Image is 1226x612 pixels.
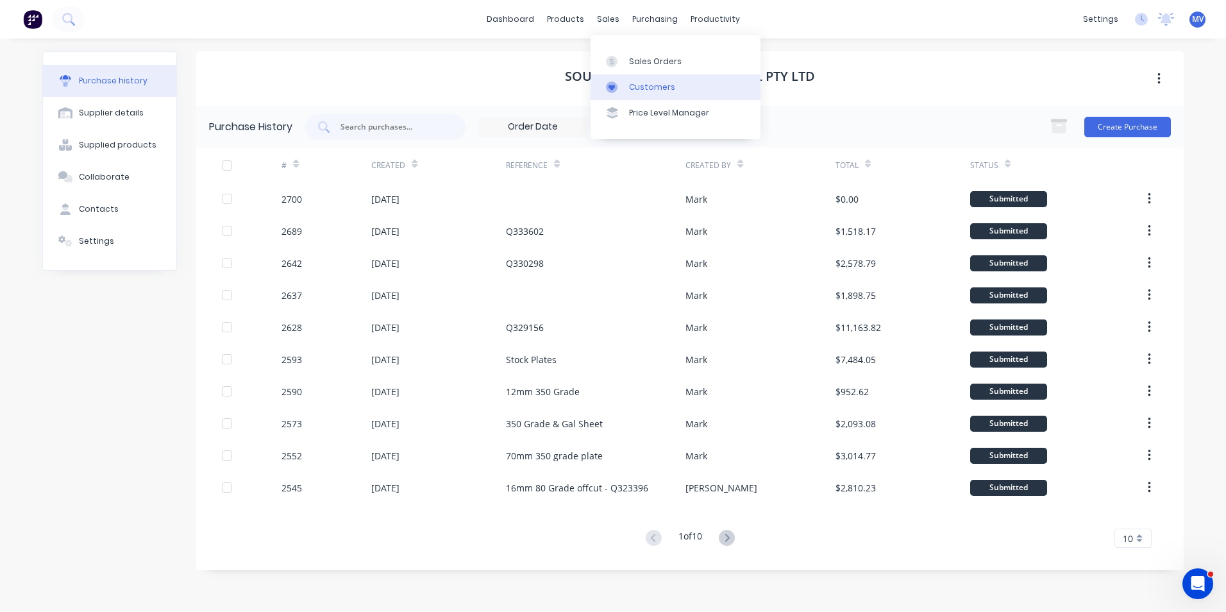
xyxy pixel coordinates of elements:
[970,384,1047,400] div: Submitted
[281,417,302,430] div: 2573
[970,160,998,171] div: Status
[591,10,626,29] div: sales
[591,48,760,74] a: Sales Orders
[685,481,757,495] div: [PERSON_NAME]
[678,529,702,548] div: 1 of 10
[836,481,876,495] div: $2,810.23
[281,481,302,495] div: 2545
[506,449,603,463] div: 70mm 350 grade plate
[479,117,587,137] input: Order Date
[629,107,709,119] div: Price Level Manager
[836,321,881,334] div: $11,163.82
[970,352,1047,368] div: Submitted
[1084,117,1171,137] button: Create Purchase
[43,225,176,257] button: Settings
[480,10,541,29] a: dashboard
[371,321,399,334] div: [DATE]
[685,417,707,430] div: Mark
[371,481,399,495] div: [DATE]
[591,100,760,126] a: Price Level Manager
[371,385,399,398] div: [DATE]
[506,321,544,334] div: Q329156
[629,81,675,93] div: Customers
[281,449,302,463] div: 2552
[1182,568,1213,599] iframe: Intercom live chat
[541,10,591,29] div: products
[281,385,302,398] div: 2590
[43,65,176,97] button: Purchase history
[506,481,648,495] div: 16mm 80 Grade offcut - Q323396
[836,449,876,463] div: $3,014.77
[565,69,815,84] h1: Southern Queensland Steel Pty Ltd
[281,192,302,206] div: 2700
[281,353,302,366] div: 2593
[371,225,399,238] div: [DATE]
[626,10,684,29] div: purchasing
[79,75,147,87] div: Purchase history
[684,10,746,29] div: productivity
[281,257,302,270] div: 2642
[970,416,1047,432] div: Submitted
[629,56,682,67] div: Sales Orders
[685,385,707,398] div: Mark
[685,160,731,171] div: Created By
[79,171,130,183] div: Collaborate
[836,417,876,430] div: $2,093.08
[371,449,399,463] div: [DATE]
[836,160,859,171] div: Total
[1077,10,1125,29] div: settings
[371,417,399,430] div: [DATE]
[506,417,603,430] div: 350 Grade & Gal Sheet
[506,257,544,270] div: Q330298
[281,321,302,334] div: 2628
[970,319,1047,336] div: Submitted
[79,203,119,215] div: Contacts
[506,160,548,171] div: Reference
[685,289,707,302] div: Mark
[506,385,580,398] div: 12mm 350 Grade
[209,119,292,135] div: Purchase History
[23,10,42,29] img: Factory
[836,289,876,302] div: $1,898.75
[371,289,399,302] div: [DATE]
[43,129,176,161] button: Supplied products
[43,193,176,225] button: Contacts
[685,192,707,206] div: Mark
[970,480,1047,496] div: Submitted
[281,225,302,238] div: 2689
[371,353,399,366] div: [DATE]
[685,257,707,270] div: Mark
[685,353,707,366] div: Mark
[43,161,176,193] button: Collaborate
[506,353,557,366] div: Stock Plates
[836,225,876,238] div: $1,518.17
[685,225,707,238] div: Mark
[685,321,707,334] div: Mark
[79,107,144,119] div: Supplier details
[836,385,869,398] div: $952.62
[1123,532,1133,545] span: 10
[970,191,1047,207] div: Submitted
[371,257,399,270] div: [DATE]
[836,257,876,270] div: $2,578.79
[591,74,760,100] a: Customers
[970,287,1047,303] div: Submitted
[371,192,399,206] div: [DATE]
[1192,13,1204,25] span: MV
[281,289,302,302] div: 2637
[43,97,176,129] button: Supplier details
[281,160,287,171] div: #
[506,225,544,238] div: Q333602
[836,192,859,206] div: $0.00
[79,139,156,151] div: Supplied products
[970,255,1047,271] div: Submitted
[970,448,1047,464] div: Submitted
[371,160,405,171] div: Created
[685,449,707,463] div: Mark
[970,223,1047,239] div: Submitted
[339,121,446,133] input: Search purchases...
[836,353,876,366] div: $7,484.05
[79,235,114,247] div: Settings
